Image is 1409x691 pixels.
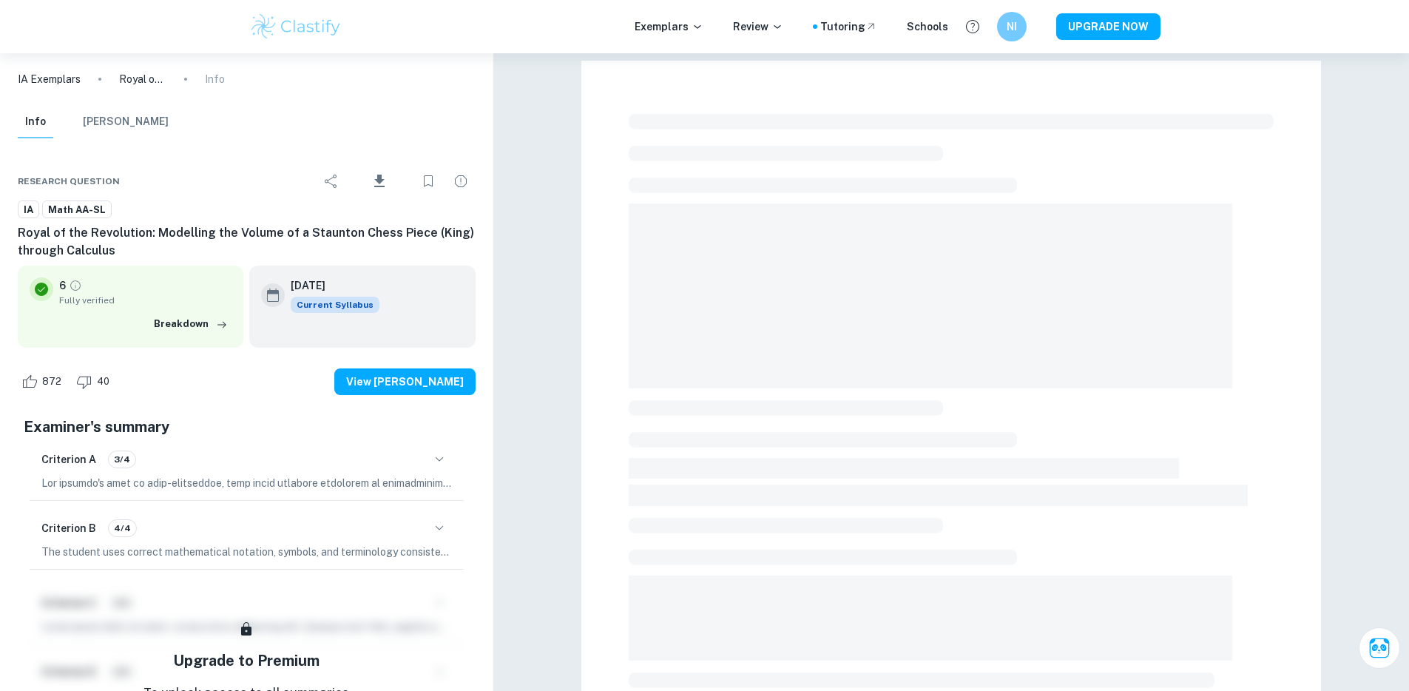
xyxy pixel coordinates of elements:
h6: [DATE] [291,277,368,294]
h5: Examiner's summary [24,416,470,438]
a: Grade fully verified [69,279,82,292]
p: Lor ipsumdo's amet co adip-elitseddoe, temp incid utlabore etdolorem al enimadminimv, quis, nos e... [41,475,452,491]
span: Current Syllabus [291,297,379,313]
a: IA [18,200,39,219]
a: Math AA-SL [42,200,112,219]
div: Like [18,370,70,394]
span: IA [18,203,38,218]
h6: Criterion B [41,520,96,536]
h6: Royal of the Revolution: Modelling the Volume of a Staunton Chess Piece (King) through Calculus [18,224,476,260]
p: Royal of the Revolution: Modelling the Volume of a Staunton Chess Piece (King) through Calculus [119,71,166,87]
div: This exemplar is based on the current syllabus. Feel free to refer to it for inspiration/ideas wh... [291,297,379,313]
span: 4/4 [109,522,136,535]
a: Tutoring [820,18,877,35]
span: 40 [89,374,118,389]
p: Exemplars [635,18,703,35]
p: Info [205,71,225,87]
button: UPGRADE NOW [1056,13,1160,40]
div: Bookmark [413,166,443,196]
div: Dislike [72,370,118,394]
p: Review [733,18,783,35]
div: Download [349,162,410,200]
a: Schools [907,18,948,35]
button: [PERSON_NAME] [83,106,169,138]
button: Help and Feedback [960,14,985,39]
img: Clastify logo [249,12,343,41]
h5: Upgrade to Premium [173,650,320,672]
h6: Criterion A [41,451,96,468]
button: Ask Clai [1359,627,1400,669]
span: Fully verified [59,294,232,307]
p: 6 [59,277,66,294]
span: Research question [18,175,120,188]
div: Share [317,166,346,196]
div: Report issue [446,166,476,196]
p: The student uses correct mathematical notation, symbols, and terminology consistently and accurat... [41,544,452,560]
button: Info [18,106,53,138]
button: NI [997,12,1027,41]
span: 872 [34,374,70,389]
button: Breakdown [150,313,232,335]
h6: NI [1003,18,1020,35]
a: IA Exemplars [18,71,81,87]
button: View [PERSON_NAME] [334,368,476,395]
span: 3/4 [109,453,135,466]
span: Math AA-SL [43,203,111,218]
